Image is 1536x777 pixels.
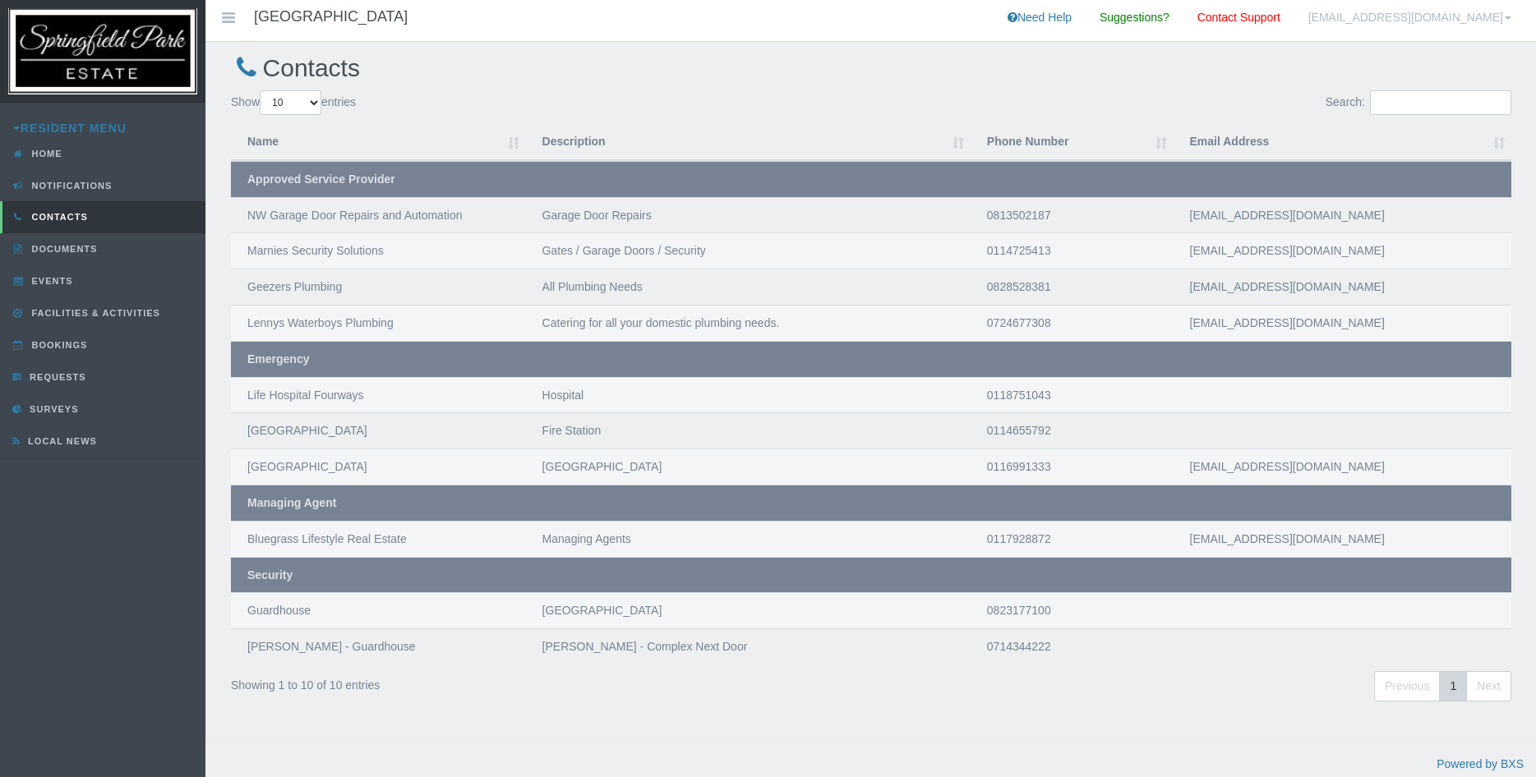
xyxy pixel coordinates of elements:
[1174,269,1511,305] td: [EMAIL_ADDRESS][DOMAIN_NAME]
[247,601,510,620] div: Guardhouse
[231,669,750,695] div: Showing 1 to 10 of 10 entries
[971,377,1174,413] td: 0118751043
[526,628,971,664] td: [PERSON_NAME] - Complex Next Door
[247,172,395,186] strong: Approved Service Provider
[1174,448,1511,485] td: [EMAIL_ADDRESS][DOMAIN_NAME]
[526,305,971,341] td: Catering for all your domestic plumbing needs.
[971,521,1174,557] td: 0117928872
[247,568,293,582] strong: Security
[13,122,127,135] a: Resident Menu
[260,90,321,115] select: Showentries
[28,308,160,318] span: Facilities & Activities
[971,269,1174,305] td: 0828528381
[971,448,1174,485] td: 0116991333
[231,54,1511,81] h2: Contacts
[1370,90,1511,115] input: Search:
[526,269,971,305] td: All Plumbing Needs
[1174,124,1511,161] th: Email Address : activate to sort column ascending
[1437,757,1524,770] a: Powered by BXS
[971,232,1174,269] td: 0114725413
[1174,197,1511,233] td: [EMAIL_ADDRESS][DOMAIN_NAME]
[971,412,1174,448] td: 0114655792
[28,340,88,350] span: Bookings
[1326,90,1511,115] label: Search:
[28,212,88,222] span: Contacts
[231,90,356,115] label: Show entries
[526,448,971,485] td: [GEOGRAPHIC_DATA]
[24,436,97,446] span: Local News
[247,278,510,297] div: Geezers Plumbing
[247,496,336,509] strong: Managing Agent
[247,386,510,405] div: Life Hospital Fourways
[1466,671,1511,701] a: Next
[1174,521,1511,557] td: [EMAIL_ADDRESS][DOMAIN_NAME]
[526,412,971,448] td: Fire Station
[28,244,98,254] span: Documents
[247,352,309,366] strong: Emergency
[28,149,62,159] span: Home
[971,305,1174,341] td: 0724677308
[247,457,510,476] div: [GEOGRAPHIC_DATA]
[247,206,510,225] div: NW Garage Door Repairs and Automation
[1374,671,1440,701] a: Previous
[526,521,971,557] td: Managing Agents
[526,592,971,628] td: [GEOGRAPHIC_DATA]
[526,197,971,233] td: Garage Door Repairs
[25,372,86,382] span: Requests
[28,181,113,191] span: Notifications
[247,421,510,440] div: [GEOGRAPHIC_DATA]
[1174,232,1511,269] td: [EMAIL_ADDRESS][DOMAIN_NAME]
[231,124,526,161] th: Name : activate to sort column ascending
[254,9,408,25] h4: [GEOGRAPHIC_DATA]
[971,197,1174,233] td: 0813502187
[971,628,1174,664] td: 0714344222
[247,530,510,549] div: Bluegrass Lifestyle Real Estate
[971,124,1174,161] th: Phone Number : activate to sort column ascending
[25,404,78,414] span: Surveys
[526,124,971,161] th: Description : activate to sort column ascending
[247,241,510,260] div: Marnies Security Solutions
[526,232,971,269] td: Gates / Garage Doors / Security
[28,276,73,286] span: Events
[1174,305,1511,341] td: [EMAIL_ADDRESS][DOMAIN_NAME]
[247,637,510,656] div: [PERSON_NAME] - Guardhouse
[526,377,971,413] td: Hospital
[247,314,510,333] div: Lennys Waterboys Plumbing
[1439,671,1467,701] a: 1
[971,592,1174,628] td: 0823177100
